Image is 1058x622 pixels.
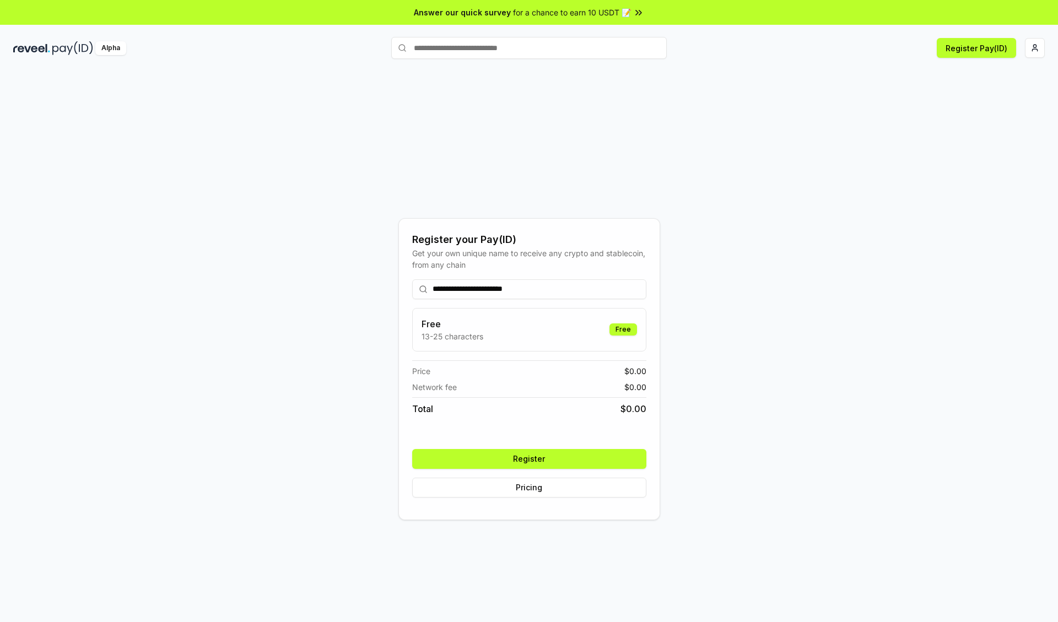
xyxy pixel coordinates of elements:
[609,323,637,336] div: Free
[412,365,430,377] span: Price
[412,232,646,247] div: Register your Pay(ID)
[422,317,483,331] h3: Free
[513,7,631,18] span: for a chance to earn 10 USDT 📝
[414,7,511,18] span: Answer our quick survey
[13,41,50,55] img: reveel_dark
[422,331,483,342] p: 13-25 characters
[620,402,646,415] span: $ 0.00
[412,449,646,469] button: Register
[412,247,646,271] div: Get your own unique name to receive any crypto and stablecoin, from any chain
[937,38,1016,58] button: Register Pay(ID)
[624,381,646,393] span: $ 0.00
[412,478,646,497] button: Pricing
[95,41,126,55] div: Alpha
[624,365,646,377] span: $ 0.00
[52,41,93,55] img: pay_id
[412,381,457,393] span: Network fee
[412,402,433,415] span: Total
